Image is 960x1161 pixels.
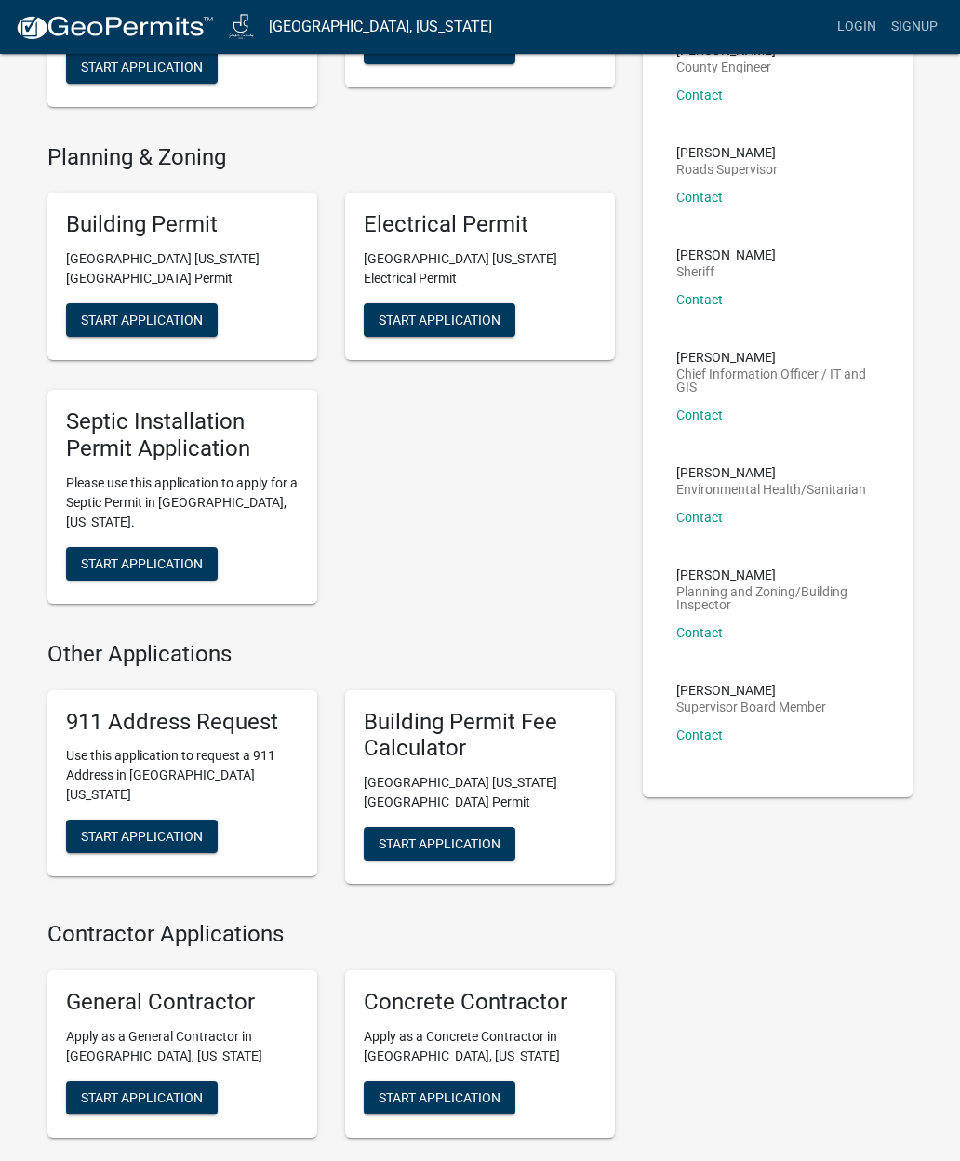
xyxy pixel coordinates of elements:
[676,367,879,394] p: Chief Information Officer / IT and GIS
[66,709,299,736] h5: 911 Address Request
[364,1081,515,1114] button: Start Application
[364,249,596,288] p: [GEOGRAPHIC_DATA] [US_STATE] Electrical Permit
[676,407,723,422] a: Contact
[676,163,778,176] p: Roads Supervisor
[47,641,615,668] h4: Other Applications
[47,921,615,948] h4: Contractor Applications
[676,60,776,73] p: County Engineer
[676,510,723,525] a: Contact
[676,44,776,57] p: [PERSON_NAME]
[81,1089,203,1104] span: Start Application
[47,144,615,171] h4: Planning & Zoning
[676,585,879,611] p: Planning and Zoning/Building Inspector
[364,211,596,238] h5: Electrical Permit
[676,466,866,479] p: [PERSON_NAME]
[884,9,945,45] a: Signup
[676,483,866,496] p: Environmental Health/Sanitarian
[676,625,723,640] a: Contact
[379,1089,500,1104] span: Start Application
[379,39,500,54] span: Start Application
[66,1081,218,1114] button: Start Application
[47,641,615,899] wm-workflow-list-section: Other Applications
[66,989,299,1016] h5: General Contractor
[66,50,218,84] button: Start Application
[66,746,299,805] p: Use this application to request a 911 Address in [GEOGRAPHIC_DATA] [US_STATE]
[364,1027,596,1066] p: Apply as a Concrete Contractor in [GEOGRAPHIC_DATA], [US_STATE]
[676,292,723,307] a: Contact
[81,829,203,844] span: Start Application
[66,474,299,532] p: Please use this application to apply for a Septic Permit in [GEOGRAPHIC_DATA], [US_STATE].
[66,547,218,580] button: Start Application
[66,820,218,853] button: Start Application
[676,727,723,742] a: Contact
[81,313,203,327] span: Start Application
[364,303,515,337] button: Start Application
[676,351,879,364] p: [PERSON_NAME]
[676,265,776,278] p: Sheriff
[364,827,515,861] button: Start Application
[66,211,299,238] h5: Building Permit
[379,313,500,327] span: Start Application
[676,684,826,697] p: [PERSON_NAME]
[364,31,515,64] button: Start Application
[364,773,596,812] p: [GEOGRAPHIC_DATA] [US_STATE][GEOGRAPHIC_DATA] Permit
[66,408,299,462] h5: Septic Installation Permit Application
[364,709,596,763] h5: Building Permit Fee Calculator
[269,11,492,43] a: [GEOGRAPHIC_DATA], [US_STATE]
[676,87,723,102] a: Contact
[81,555,203,570] span: Start Application
[81,59,203,73] span: Start Application
[66,1027,299,1066] p: Apply as a General Contractor in [GEOGRAPHIC_DATA], [US_STATE]
[830,9,884,45] a: Login
[66,303,218,337] button: Start Application
[676,146,778,159] p: [PERSON_NAME]
[229,14,254,39] img: Jasper County, Iowa
[676,568,879,581] p: [PERSON_NAME]
[676,248,776,261] p: [PERSON_NAME]
[379,836,500,851] span: Start Application
[676,701,826,714] p: Supervisor Board Member
[66,249,299,288] p: [GEOGRAPHIC_DATA] [US_STATE][GEOGRAPHIC_DATA] Permit
[364,989,596,1016] h5: Concrete Contractor
[676,190,723,205] a: Contact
